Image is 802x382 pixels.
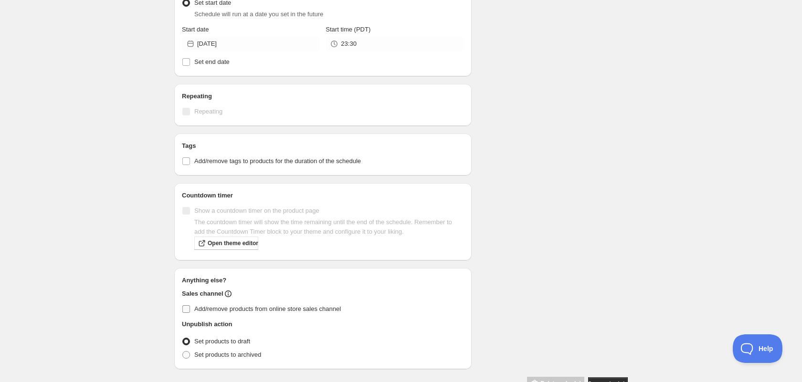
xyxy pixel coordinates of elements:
[182,141,464,151] h2: Tags
[194,217,464,237] p: The countdown timer will show the time remaining until the end of the schedule. Remember to add t...
[194,351,261,358] span: Set products to archived
[326,26,370,33] span: Start time (PDT)
[182,276,464,285] h2: Anything else?
[182,92,464,101] h2: Repeating
[194,207,319,214] span: Show a countdown timer on the product page
[194,58,230,65] span: Set end date
[182,26,209,33] span: Start date
[208,239,258,247] span: Open theme editor
[194,338,250,345] span: Set products to draft
[194,10,323,18] span: Schedule will run at a date you set in the future
[182,191,464,200] h2: Countdown timer
[733,334,783,363] iframe: Toggle Customer Support
[182,320,232,329] h2: Unpublish action
[182,289,223,299] h2: Sales channel
[194,237,258,250] a: Open theme editor
[194,157,361,165] span: Add/remove tags to products for the duration of the schedule
[194,108,222,115] span: Repeating
[194,305,341,312] span: Add/remove products from online store sales channel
